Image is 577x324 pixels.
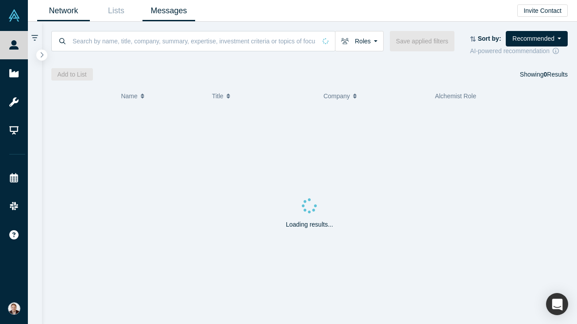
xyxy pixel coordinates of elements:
button: Title [212,87,314,105]
button: Company [323,87,426,105]
span: Alchemist Role [435,93,476,100]
p: Loading results... [286,220,333,229]
button: Add to List [51,68,93,81]
button: Roles [335,31,384,51]
span: Title [212,87,223,105]
a: Messages [142,0,195,21]
a: Network [37,0,90,21]
button: Save applied filters [390,31,454,51]
img: Alchemist Vault Logo [8,9,20,22]
span: Results [544,71,568,78]
img: Alex Shevelenko's Account [8,302,20,315]
strong: 0 [544,71,547,78]
input: Search by name, title, company, summary, expertise, investment criteria or topics of focus [72,31,316,51]
a: Lists [90,0,142,21]
button: Recommended [506,31,568,46]
span: Name [121,87,137,105]
div: Showing [520,68,568,81]
strong: Sort by: [478,35,501,42]
button: Invite Contact [517,4,568,17]
button: Name [121,87,203,105]
span: Company [323,87,350,105]
div: AI-powered recommendation [470,46,568,56]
